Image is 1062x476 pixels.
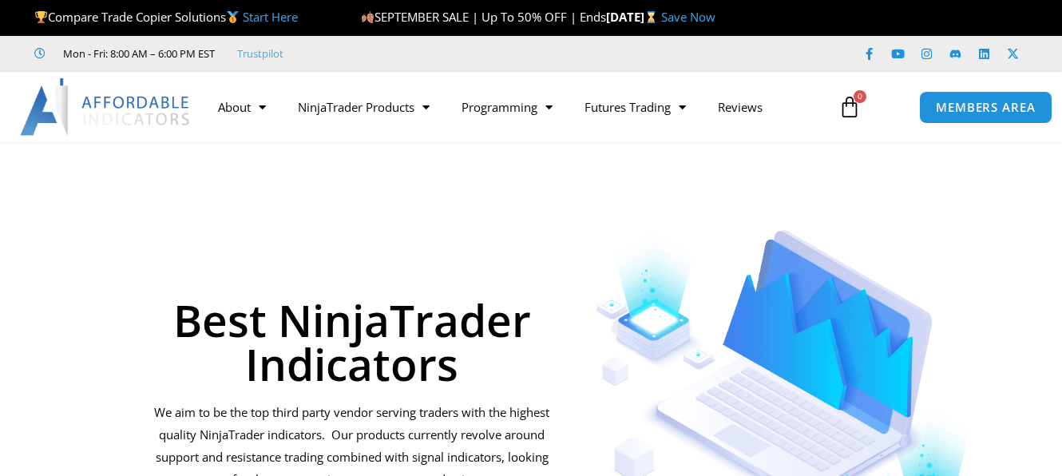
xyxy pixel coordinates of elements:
[919,91,1052,124] a: MEMBERS AREA
[814,84,885,130] a: 0
[148,298,556,386] h1: Best NinjaTrader Indicators
[202,89,829,125] nav: Menu
[237,44,283,63] a: Trustpilot
[854,90,866,103] span: 0
[282,89,446,125] a: NinjaTrader Products
[20,78,192,136] img: LogoAI | Affordable Indicators – NinjaTrader
[227,11,239,23] img: 🥇
[202,89,282,125] a: About
[243,9,298,25] a: Start Here
[936,101,1036,113] span: MEMBERS AREA
[362,11,374,23] img: 🍂
[59,44,215,63] span: Mon - Fri: 8:00 AM – 6:00 PM EST
[34,9,298,25] span: Compare Trade Copier Solutions
[35,11,47,23] img: 🏆
[446,89,569,125] a: Programming
[569,89,702,125] a: Futures Trading
[702,89,779,125] a: Reviews
[361,9,606,25] span: SEPTEMBER SALE | Up To 50% OFF | Ends
[645,11,657,23] img: ⌛
[606,9,661,25] strong: [DATE]
[661,9,715,25] a: Save Now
